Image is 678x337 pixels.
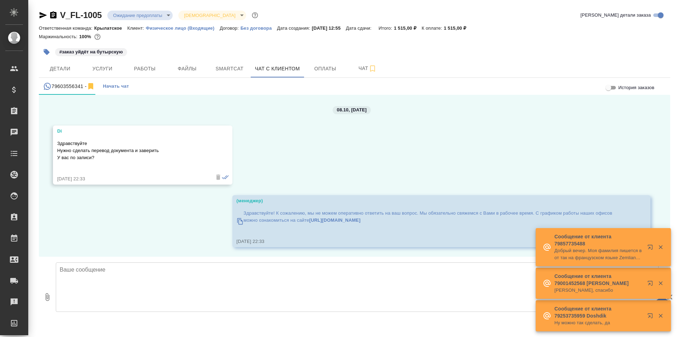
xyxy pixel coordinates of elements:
[643,240,660,257] button: Открыть в новой вкладке
[99,78,132,95] button: Начать чат
[346,25,373,31] p: Дата сдачи:
[581,12,651,19] span: [PERSON_NAME] детали заказа
[220,25,240,31] p: Договор:
[93,32,102,41] button: 0.00 RUB;
[103,82,129,91] span: Начать чат
[39,11,47,19] button: Скопировать ссылку для ЯМессенджера
[237,197,626,204] div: (менеджер)
[94,25,127,31] p: Крылатское
[554,287,643,294] p: [PERSON_NAME], спасибо
[43,82,95,91] div: 79603556341 (Di) - (undefined)
[237,238,626,245] div: [DATE] 22:33
[39,78,670,95] div: simple tabs example
[107,11,173,20] div: Ожидание предоплаты
[127,25,145,31] p: Клиент:
[653,244,668,250] button: Закрыть
[57,140,208,161] p: Здравствуйте Нужно сделать перевод документа и заверить У вас по записи?
[554,273,643,287] p: Сообщение от клиента 79001452568 [PERSON_NAME]
[182,12,237,18] button: [DEMOGRAPHIC_DATA]
[39,34,79,39] p: Маржинальность:
[59,48,123,56] p: #заказ уйдёт на бутырскую
[111,12,164,18] button: Ожидание предоплаты
[43,64,77,73] span: Детали
[213,64,246,73] span: Smartcat
[337,106,367,114] p: 08.10, [DATE]
[128,64,162,73] span: Работы
[170,64,204,73] span: Файлы
[379,25,394,31] p: Итого:
[554,305,643,319] p: Сообщение от клиента 79253735959 Doshdik
[394,25,422,31] p: 1 515,00 ₽
[250,11,260,20] button: Доп статусы указывают на важность/срочность заказа
[237,208,626,234] a: Здравствуйте! К сожалению, мы не можем оперативно ответить на ваш вопрос. Мы обязательно свяжемся...
[554,319,643,326] p: Ну можно так сделать, да
[554,247,643,261] p: Добрый вечер. Моя фамилия пишется вот так на французском языке Zemlianski [PERSON_NAME]
[57,128,208,135] div: Di
[444,25,472,31] p: 1 515,00 ₽
[368,64,377,73] svg: Подписаться
[54,48,128,54] span: заказ уйдёт на бутырскую
[643,276,660,293] button: Открыть в новой вкладке
[255,64,300,73] span: Чат с клиентом
[244,210,626,224] p: Здравствуйте! К сожалению, мы не можем оперативно ответить на ваш вопрос. Мы обязательно свяжемся...
[277,25,312,31] p: Дата создания:
[60,10,102,20] a: V_FL-1005
[49,11,58,19] button: Скопировать ссылку
[146,25,220,31] a: Физическое лицо (Входящие)
[240,25,277,31] a: Без договора
[653,313,668,319] button: Закрыть
[312,25,346,31] p: [DATE] 12:55
[39,25,94,31] p: Ответственная команда:
[309,217,361,223] a: [URL][DOMAIN_NAME]
[618,84,654,91] span: История заказов
[87,82,95,91] svg: Отписаться
[554,233,643,247] p: Сообщение от клиента 79857735488
[85,64,119,73] span: Услуги
[79,34,93,39] p: 100%
[422,25,444,31] p: К оплате:
[653,280,668,286] button: Закрыть
[351,64,385,73] span: Чат
[178,11,246,20] div: Ожидание предоплаты
[643,309,660,326] button: Открыть в новой вкладке
[308,64,342,73] span: Оплаты
[57,175,208,182] div: [DATE] 22:33
[39,44,54,60] button: Добавить тэг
